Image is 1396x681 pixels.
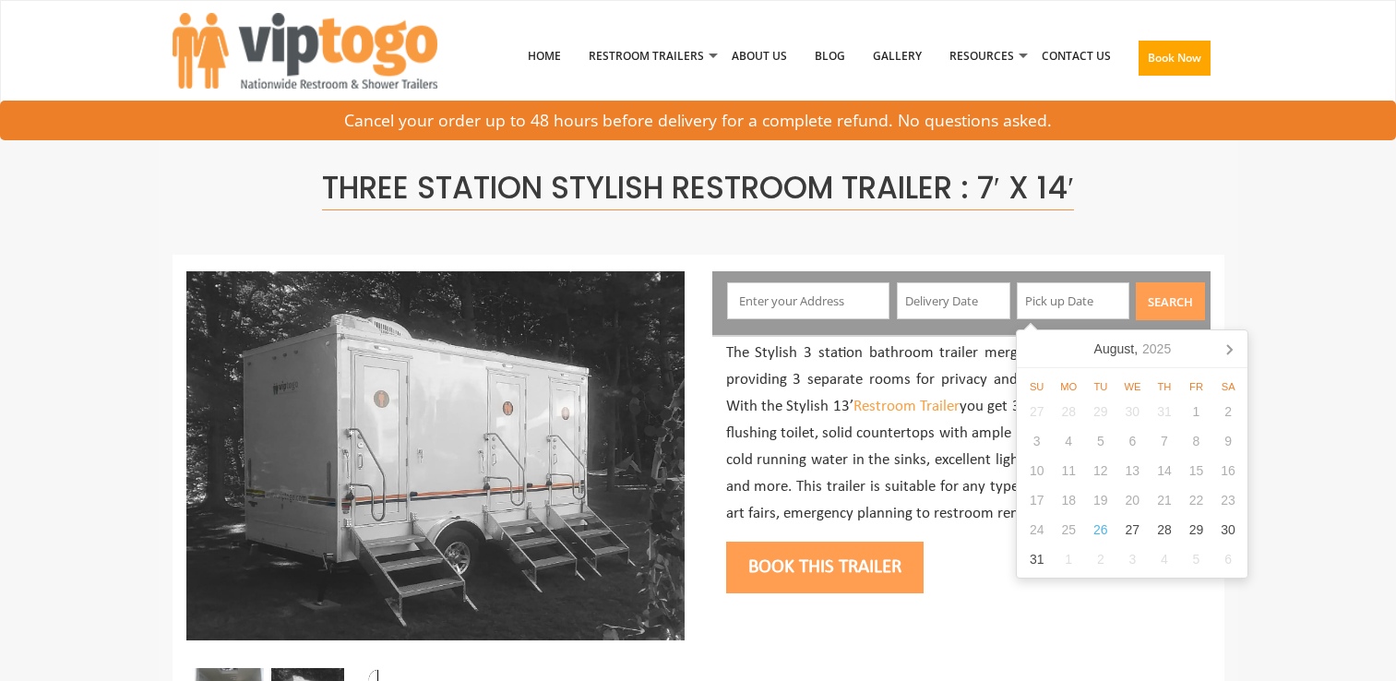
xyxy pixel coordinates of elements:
[726,340,1197,527] p: The Stylish 3 station bathroom trailer merges elegance with necessity, providing 3 separate rooms...
[1053,426,1085,456] div: 4
[1212,544,1245,574] div: 6
[1212,397,1245,426] div: 2
[575,8,718,104] a: Restroom Trailers
[1085,485,1117,515] div: 19
[897,282,1010,319] input: Delivery Date
[1212,485,1245,515] div: 23
[1020,485,1053,515] div: 17
[1053,456,1085,485] div: 11
[1116,397,1149,426] div: 30
[1085,397,1117,426] div: 29
[726,542,924,593] button: Book this trailer
[1180,485,1212,515] div: 22
[1116,379,1149,394] div: We
[1116,426,1149,456] div: 6
[1020,456,1053,485] div: 10
[1149,379,1181,394] div: Th
[322,166,1074,210] span: Three Station Stylish Restroom Trailer : 7′ x 14′
[1212,426,1245,456] div: 9
[1212,379,1245,394] div: Sa
[1149,397,1181,426] div: 31
[1085,515,1117,544] div: 26
[1053,397,1085,426] div: 28
[859,8,936,104] a: Gallery
[1212,515,1245,544] div: 30
[1180,426,1212,456] div: 8
[1085,426,1117,456] div: 5
[514,8,575,104] a: Home
[1020,379,1053,394] div: Su
[718,8,801,104] a: About Us
[1116,456,1149,485] div: 13
[1020,426,1053,456] div: 3
[1085,456,1117,485] div: 12
[1212,456,1245,485] div: 16
[1139,41,1211,76] button: Book Now
[1180,456,1212,485] div: 15
[173,13,437,89] img: VIPTOGO
[853,399,960,414] a: Restroom Trailer
[1053,379,1085,394] div: Mo
[1087,334,1179,364] div: August,
[1149,485,1181,515] div: 21
[1180,397,1212,426] div: 1
[727,282,889,319] input: Enter your Address
[1085,379,1117,394] div: Tu
[1116,515,1149,544] div: 27
[1053,485,1085,515] div: 18
[1028,8,1125,104] a: Contact Us
[1149,456,1181,485] div: 14
[1149,426,1181,456] div: 7
[1116,485,1149,515] div: 20
[1149,515,1181,544] div: 28
[1020,544,1053,574] div: 31
[1142,340,1171,358] i: 2025
[1136,282,1205,320] button: Search
[1125,8,1224,115] a: Book Now
[936,8,1028,104] a: Resources
[801,8,859,104] a: Blog
[1180,515,1212,544] div: 29
[1020,515,1053,544] div: 24
[186,271,685,640] img: Side view of three station restroom trailer with three separate doors with signs
[1180,544,1212,574] div: 5
[1116,544,1149,574] div: 3
[1085,544,1117,574] div: 2
[1020,397,1053,426] div: 27
[1017,282,1130,319] input: Pick up Date
[1149,544,1181,574] div: 4
[1180,379,1212,394] div: Fr
[1053,544,1085,574] div: 1
[1053,515,1085,544] div: 25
